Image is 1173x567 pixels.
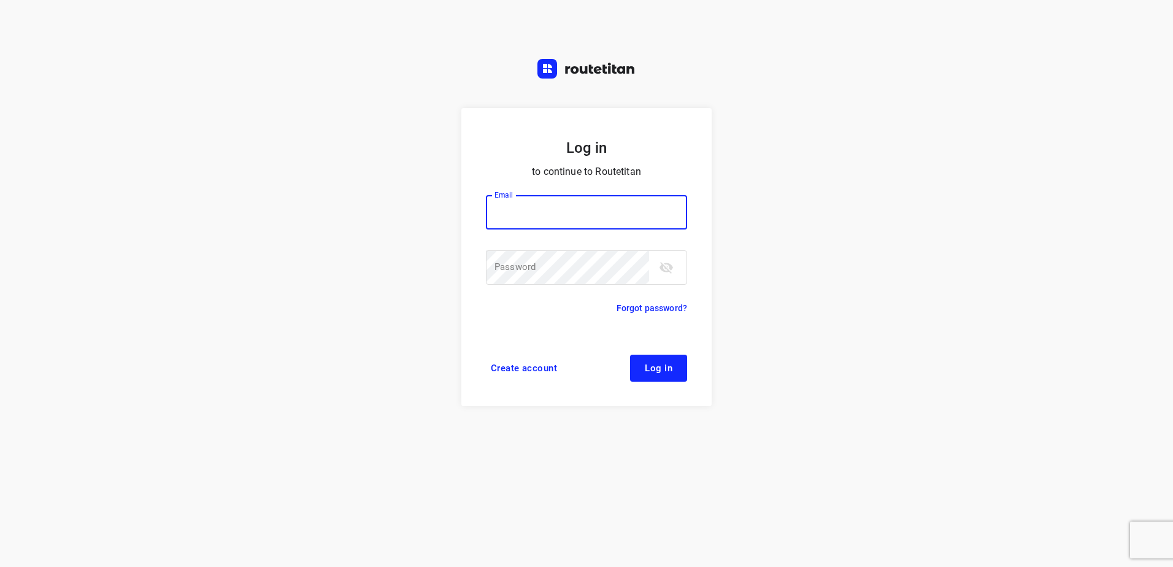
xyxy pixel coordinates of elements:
[654,255,679,280] button: toggle password visibility
[486,355,562,382] a: Create account
[537,59,636,79] img: Routetitan
[630,355,687,382] button: Log in
[645,363,672,373] span: Log in
[537,59,636,82] a: Routetitan
[486,137,687,158] h5: Log in
[617,301,687,315] a: Forgot password?
[486,163,687,180] p: to continue to Routetitan
[491,363,557,373] span: Create account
